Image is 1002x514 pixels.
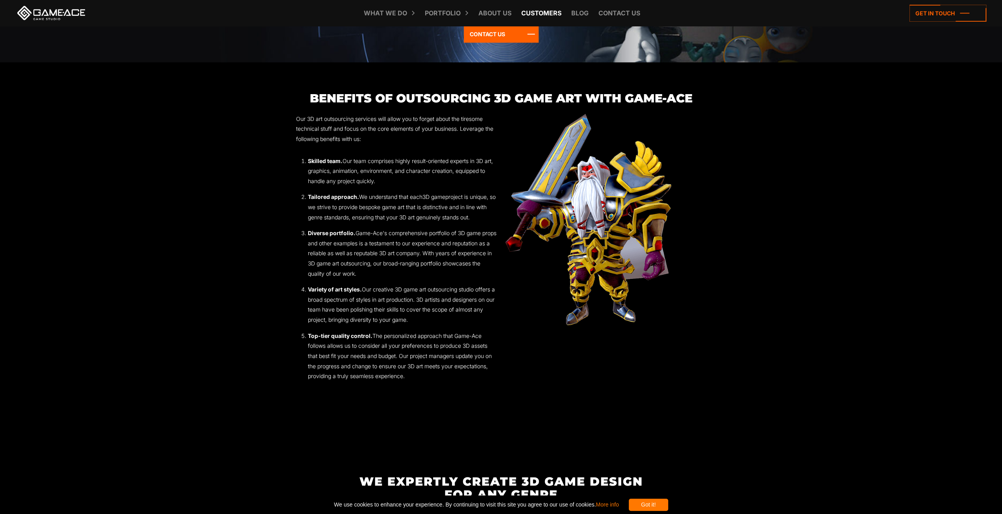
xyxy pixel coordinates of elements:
[308,158,343,164] strong: Skilled team.
[464,26,539,43] a: Contact Us
[629,499,668,511] div: Got it!
[308,331,497,381] li: The personalized approach that Game-Ace follows allows us to consider all your preferences to pro...
[422,193,445,200] a: 3D game
[292,92,711,105] h3: Benefits of Outsourcing 3D Game Art with Game-Ace
[506,114,671,325] img: Benefits block img 2
[308,332,372,339] strong: Top-tier quality control.
[308,193,359,200] strong: Tailored approach.
[308,284,497,325] li: Our creative 3D game art outsourcing studio offers a broad spectrum of styles in art production. ...
[308,228,497,278] li: Game-Ace's comprehensive portfolio of 3D game props and other examples is a testament to our expe...
[909,5,986,22] a: Get in touch
[308,230,356,236] strong: Diverse portfolio.
[308,156,497,186] li: Our team comprises highly result-oriented experts in 3D art, graphics, animation, environment, an...
[596,501,619,508] a: More info
[308,286,362,293] strong: Variety of art styles.
[308,192,497,222] li: We understand that each project is unique, so we strive to provide bespoke game art that is disti...
[291,475,711,501] h2: We Expertly Create 3D Game Design For Any Genre
[296,114,497,144] p: Our 3D art outsourcing services will allow you to forget about the tiresome technical stuff and f...
[334,499,619,511] span: We use cookies to enhance your experience. By continuing to visit this site you agree to our use ...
